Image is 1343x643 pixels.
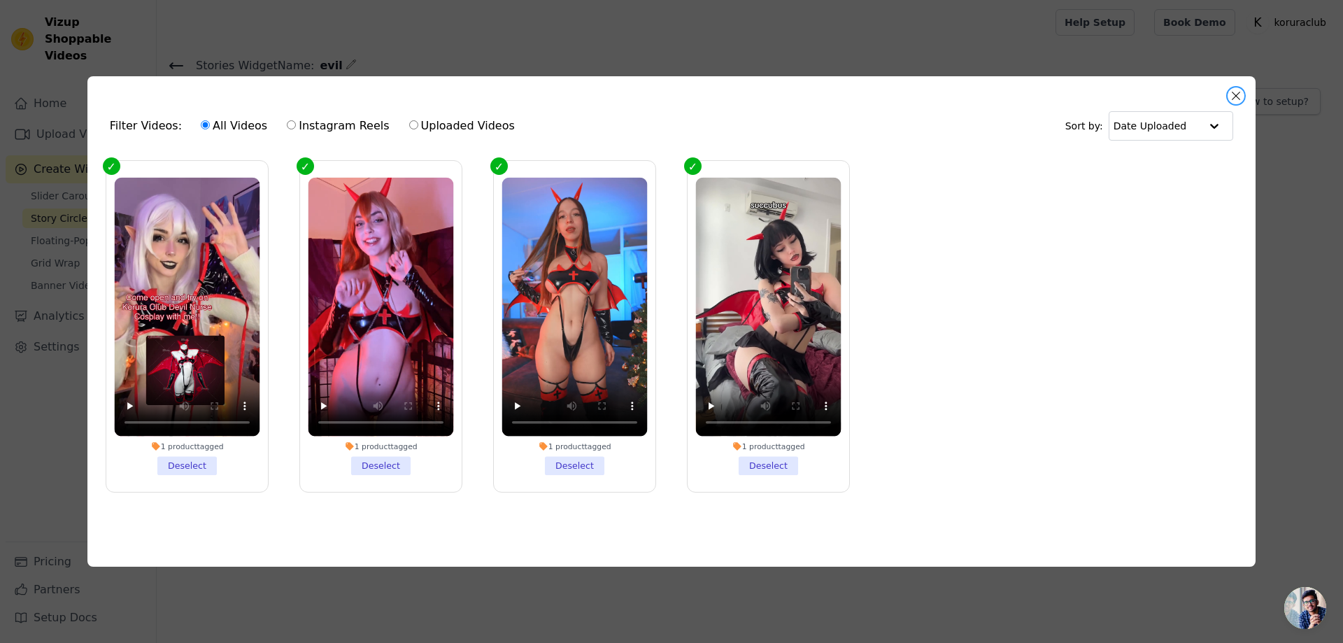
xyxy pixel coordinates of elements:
a: 开放式聊天 [1284,587,1326,629]
label: Instagram Reels [286,117,390,135]
div: Filter Videos: [110,110,523,142]
label: All Videos [200,117,268,135]
div: Sort by: [1065,111,1234,141]
button: Close modal [1228,87,1244,104]
div: 1 product tagged [114,441,260,451]
div: 1 product tagged [308,441,453,451]
div: 1 product tagged [696,441,841,451]
div: 1 product tagged [502,441,647,451]
label: Uploaded Videos [408,117,516,135]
